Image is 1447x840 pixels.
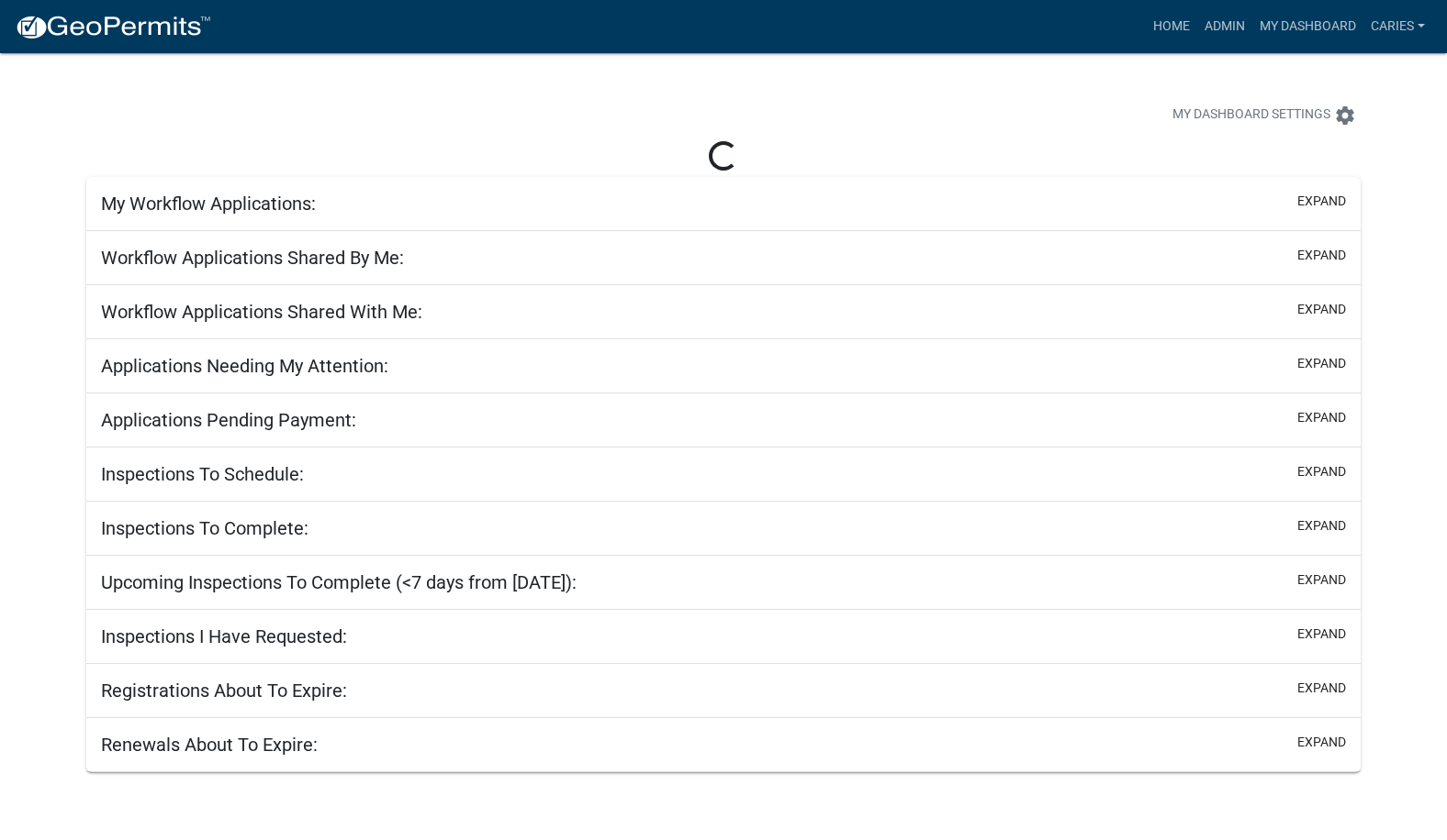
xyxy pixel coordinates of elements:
[1297,624,1346,644] button: expand
[101,571,577,593] h5: Upcoming Inspections To Complete (<7 days from [DATE]):
[1252,9,1363,44] a: My Dashboard
[101,301,422,323] h5: Workflow Applications Shared With Me:
[101,193,316,215] h5: My Workflow Applications:
[101,247,404,269] h5: Workflow Applications Shared By Me:
[101,355,388,377] h5: Applications Needing My Attention:
[1297,462,1346,481] button: expand
[1297,570,1346,590] button: expand
[1197,9,1252,44] a: Admin
[1297,408,1346,427] button: expand
[1297,192,1346,211] button: expand
[101,680,347,702] h5: Registrations About To Expire:
[1297,246,1346,265] button: expand
[101,625,347,647] h5: Inspections I Have Requested:
[1172,105,1330,127] span: My Dashboard Settings
[101,409,356,431] h5: Applications Pending Payment:
[101,517,308,539] h5: Inspections To Complete:
[1334,105,1356,127] i: settings
[1297,733,1346,752] button: expand
[1146,9,1197,44] a: Home
[1158,97,1371,133] button: My Dashboard Settingssettings
[101,463,304,485] h5: Inspections To Schedule:
[1297,354,1346,373] button: expand
[101,734,318,756] h5: Renewals About To Expire:
[1297,516,1346,536] button: expand
[1297,300,1346,319] button: expand
[1363,9,1432,44] a: CarieS
[1297,679,1346,698] button: expand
